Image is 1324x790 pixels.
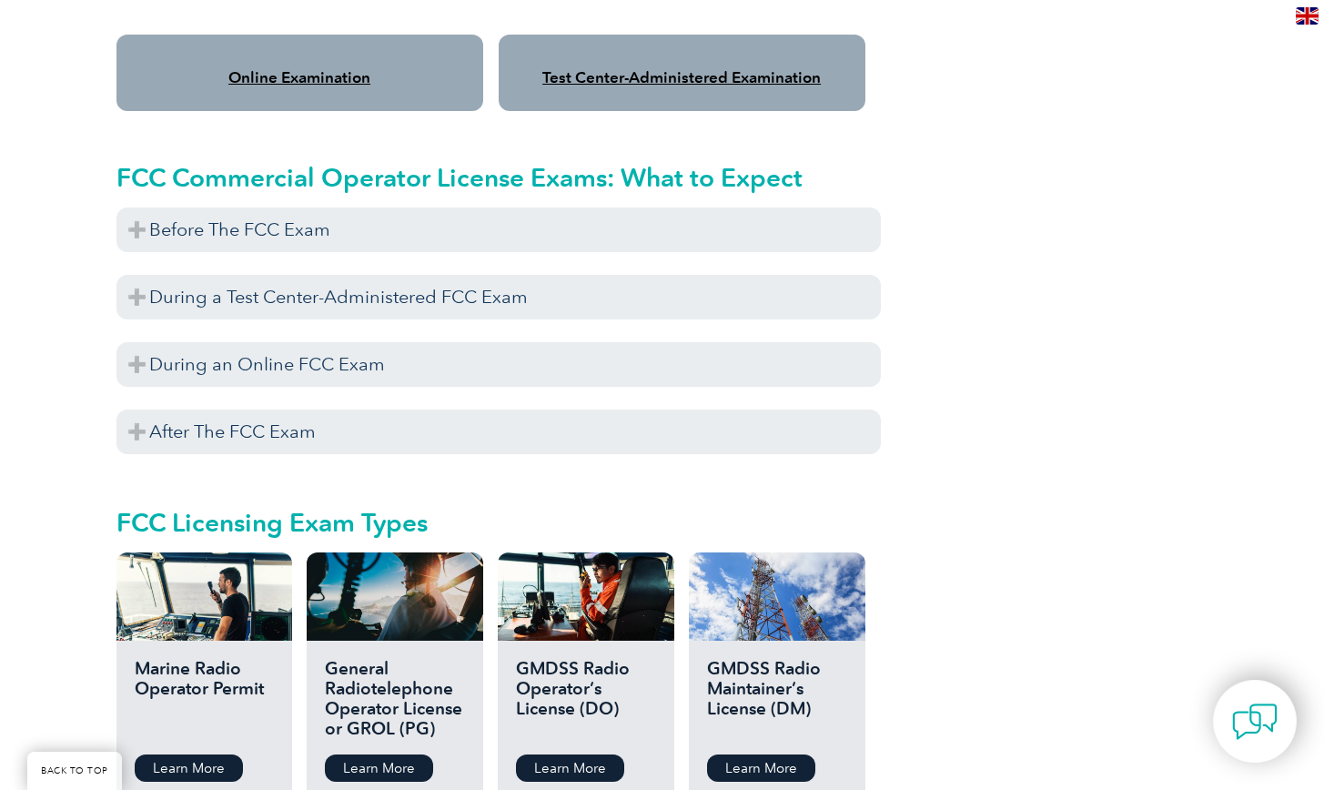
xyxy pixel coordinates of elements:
h3: After The FCC Exam [116,410,881,454]
a: Learn More [516,755,624,782]
h2: GMDSS Radio Maintainer’s License (DM) [707,659,846,741]
h2: FCC Commercial Operator License Exams: What to Expect [116,163,881,192]
h3: Before The FCC Exam [116,208,881,252]
img: en [1296,7,1319,25]
h3: During a Test Center-Administered FCC Exam [116,275,881,319]
h2: FCC Licensing Exam Types [116,508,881,537]
a: Learn More [135,755,243,782]
a: BACK TO TOP [27,752,122,790]
a: Learn More [707,755,815,782]
a: Learn More [325,755,433,782]
h3: During an Online FCC Exam [116,342,881,387]
a: Test Center-Administered Examination [542,68,821,86]
h2: GMDSS Radio Operator’s License (DO) [516,659,655,741]
h2: Marine Radio Operator Permit [135,659,274,741]
img: contact-chat.png [1232,699,1278,744]
h2: General Radiotelephone Operator License or GROL (PG) [325,659,464,741]
a: Online Examination [228,68,370,86]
